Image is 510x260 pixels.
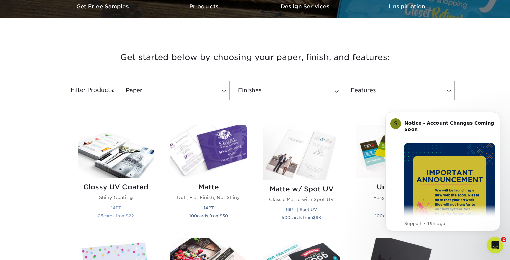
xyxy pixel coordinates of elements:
[123,81,230,100] a: Paper
[126,213,129,218] span: $
[189,213,197,218] span: 100
[375,102,510,242] iframe: Intercom notifications message
[255,3,356,10] h3: Design Services
[263,125,340,230] a: Matte w/ Spot UV Postcards Matte w/ Spot UV Classic Matte with Spot UV 16PT | Spot UV 500cards fr...
[53,81,120,100] div: Filter Products:
[356,183,432,191] h2: Uncoated
[356,3,457,10] h3: Inspiration
[58,42,452,73] h3: Get started below by choosing your paper, finish, and features:
[501,237,506,242] span: 2
[235,81,342,100] a: Finishes
[316,215,321,220] span: 98
[98,213,134,218] small: cards from
[154,3,255,10] h3: Products
[263,185,340,193] h2: Matte w/ Spot UV
[170,194,247,201] p: Dull, Flat Finish, Not Shiny
[282,215,321,220] small: cards from
[263,196,340,203] p: Classic Matte with Spot UV
[78,183,154,191] h2: Glossy UV Coated
[356,125,432,230] a: Uncoated Postcards Uncoated Easy to Write On 14PT 100cards from$63
[170,183,247,191] h2: Matte
[222,213,228,218] span: 30
[286,207,317,212] small: 16PT | Spot UV
[170,125,247,178] img: Matte Postcards
[111,205,121,210] small: 14PT
[356,125,432,178] img: Uncoated Postcards
[313,215,316,220] span: $
[204,205,214,210] small: 14PT
[170,125,247,230] a: Matte Postcards Matte Dull, Flat Finish, Not Shiny 14PT 100cards from$30
[53,3,154,10] h3: Get Free Samples
[129,213,134,218] span: 22
[189,213,228,218] small: cards from
[356,194,432,201] p: Easy to Write On
[98,213,103,218] span: 25
[78,194,154,201] p: Shiny Coating
[78,125,154,230] a: Glossy UV Coated Postcards Glossy UV Coated Shiny Coating 14PT 25cards from$22
[220,213,222,218] span: $
[78,125,154,178] img: Glossy UV Coated Postcards
[282,215,290,220] span: 500
[348,81,455,100] a: Features
[487,237,503,253] iframe: Intercom live chat
[263,125,340,179] img: Matte w/ Spot UV Postcards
